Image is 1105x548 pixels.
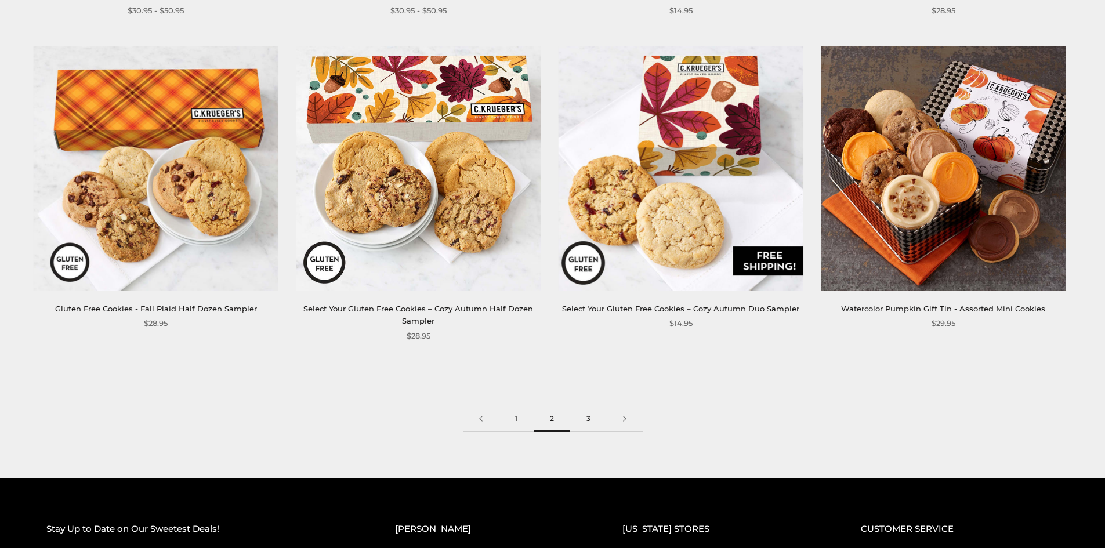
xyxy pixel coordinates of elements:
span: $29.95 [932,317,955,329]
a: Select Your Gluten Free Cookies – Cozy Autumn Duo Sampler [562,304,799,313]
a: Previous page [463,406,499,432]
span: $28.95 [144,317,168,329]
span: $30.95 - $50.95 [390,5,447,17]
span: $28.95 [407,330,430,342]
span: $14.95 [669,317,693,329]
h2: [PERSON_NAME] [395,522,576,536]
a: Next page [607,406,643,432]
span: 2 [534,406,570,432]
h2: [US_STATE] STORES [622,522,814,536]
img: Gluten Free Cookies - Fall Plaid Half Dozen Sampler [34,46,278,291]
span: $30.95 - $50.95 [128,5,184,17]
a: 1 [499,406,534,432]
span: $28.95 [932,5,955,17]
h2: CUSTOMER SERVICE [861,522,1059,536]
a: Select Your Gluten Free Cookies – Cozy Autumn Half Dozen Sampler [303,304,533,325]
span: $14.95 [669,5,693,17]
img: Select Your Gluten Free Cookies – Cozy Autumn Duo Sampler [559,46,803,291]
a: Gluten Free Cookies - Fall Plaid Half Dozen Sampler [55,304,257,313]
h2: Stay Up to Date on Our Sweetest Deals! [46,522,349,536]
a: 3 [570,406,607,432]
a: Watercolor Pumpkin Gift Tin - Assorted Mini Cookies [841,304,1045,313]
img: Select Your Gluten Free Cookies – Cozy Autumn Half Dozen Sampler [296,46,541,291]
img: Watercolor Pumpkin Gift Tin - Assorted Mini Cookies [821,46,1066,291]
